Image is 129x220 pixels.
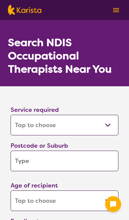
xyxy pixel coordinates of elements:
[11,182,58,189] label: Age of recipient
[11,142,68,150] label: Postcode or Suburb
[11,106,59,114] label: Service required
[8,5,41,15] img: Karista logo
[11,151,118,171] input: Type
[8,36,121,76] h1: Search NDIS Occupational Therapists Near You
[113,8,119,12] img: menu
